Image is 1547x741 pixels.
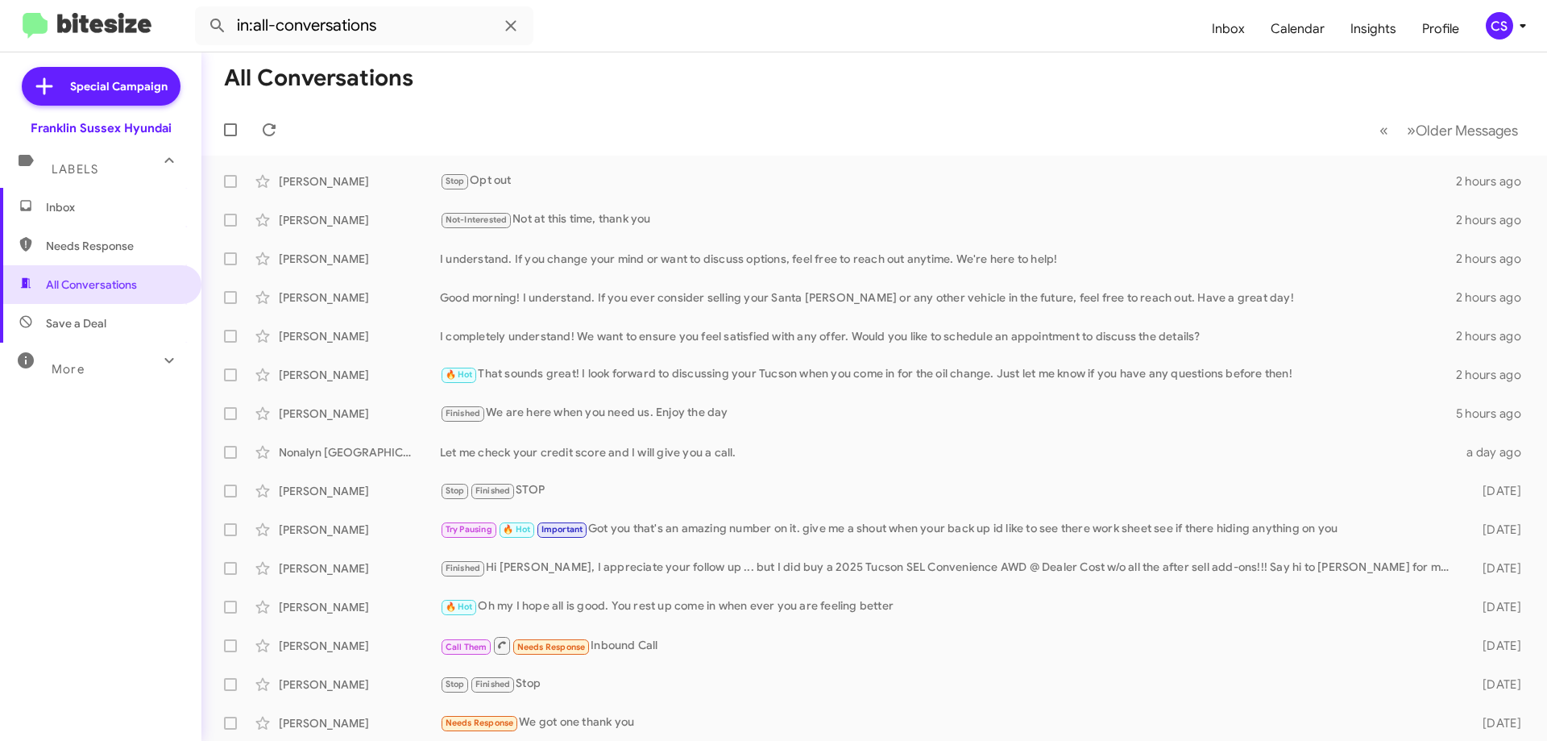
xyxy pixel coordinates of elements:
[440,481,1457,500] div: STOP
[1457,638,1534,654] div: [DATE]
[1456,406,1534,422] div: 5 hours ago
[440,444,1457,460] div: Let me check your credit score and I will give you a call.
[279,173,440,189] div: [PERSON_NAME]
[224,65,413,91] h1: All Conversations
[446,563,481,573] span: Finished
[279,715,440,731] div: [PERSON_NAME]
[279,212,440,228] div: [PERSON_NAME]
[446,485,465,496] span: Stop
[1486,12,1513,40] div: CS
[440,210,1456,229] div: Not at this time, thank you
[195,6,533,45] input: Search
[440,328,1456,344] div: I completely understand! We want to ensure you feel satisfied with any offer. Would you like to s...
[446,642,487,652] span: Call Them
[446,679,465,689] span: Stop
[541,524,583,535] span: Important
[1379,120,1388,140] span: «
[1456,212,1534,228] div: 2 hours ago
[440,714,1457,732] div: We got one thank you
[440,365,1456,384] div: That sounds great! I look forward to discussing your Tucson when you come in for the oil change. ...
[446,602,473,612] span: 🔥 Hot
[279,638,440,654] div: [PERSON_NAME]
[446,408,481,418] span: Finished
[440,520,1457,539] div: Got you that's an amazing number on it. give me a shout when your back up id like to see there wo...
[279,251,440,267] div: [PERSON_NAME]
[279,328,440,344] div: [PERSON_NAME]
[440,289,1456,306] div: Good morning! I understand. If you ever consider selling your Santa [PERSON_NAME] or any other ve...
[1457,599,1534,615] div: [DATE]
[1371,114,1528,147] nav: Page navigation example
[1457,715,1534,731] div: [DATE]
[440,597,1457,616] div: Oh my I hope all is good. You rest up come in when ever you are feeling better
[46,315,106,331] span: Save a Deal
[70,78,168,94] span: Special Campaign
[440,675,1457,693] div: Stop
[1457,444,1534,460] div: a day ago
[1456,328,1534,344] div: 2 hours ago
[446,369,473,380] span: 🔥 Hot
[1199,6,1258,52] a: Inbox
[446,214,508,225] span: Not-Interested
[1370,114,1398,147] button: Previous
[440,251,1456,267] div: I understand. If you change your mind or want to discuss options, feel free to reach out anytime....
[1409,6,1472,52] a: Profile
[279,289,440,306] div: [PERSON_NAME]
[475,485,511,496] span: Finished
[1456,367,1534,383] div: 2 hours ago
[279,522,440,538] div: [PERSON_NAME]
[1416,122,1518,139] span: Older Messages
[1472,12,1529,40] button: CS
[279,483,440,499] div: [PERSON_NAME]
[517,642,586,652] span: Needs Response
[46,238,183,254] span: Needs Response
[31,120,172,136] div: Franklin Sussex Hyundai
[279,560,440,577] div: [PERSON_NAME]
[440,172,1456,190] div: Opt out
[1338,6,1409,52] a: Insights
[1456,173,1534,189] div: 2 hours ago
[279,676,440,693] div: [PERSON_NAME]
[1397,114,1528,147] button: Next
[446,176,465,186] span: Stop
[279,599,440,615] div: [PERSON_NAME]
[446,524,492,535] span: Try Pausing
[1457,483,1534,499] div: [DATE]
[1258,6,1338,52] a: Calendar
[22,67,180,106] a: Special Campaign
[475,679,511,689] span: Finished
[446,718,514,728] span: Needs Response
[440,404,1456,423] div: We are here when you need us. Enjoy the day
[1457,560,1534,577] div: [DATE]
[440,635,1457,656] div: Inbound Call
[46,277,137,293] span: All Conversations
[52,162,98,177] span: Labels
[46,199,183,215] span: Inbox
[279,367,440,383] div: [PERSON_NAME]
[1407,120,1416,140] span: »
[52,362,85,377] span: More
[279,406,440,422] div: [PERSON_NAME]
[440,559,1457,577] div: Hi [PERSON_NAME], I appreciate your follow up ... but I did buy a 2025 Tucson SEL Convenience AWD...
[1456,289,1534,306] div: 2 hours ago
[279,444,440,460] div: Nonalyn [GEOGRAPHIC_DATA]
[503,524,530,535] span: 🔥 Hot
[1457,522,1534,538] div: [DATE]
[1456,251,1534,267] div: 2 hours ago
[1457,676,1534,693] div: [DATE]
